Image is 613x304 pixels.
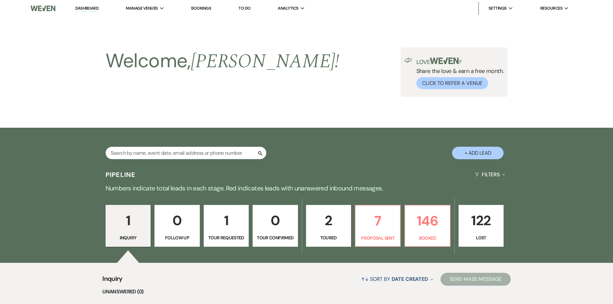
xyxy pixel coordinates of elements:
[31,2,55,15] img: Weven Logo
[204,205,249,247] a: 1Tour Requested
[75,183,538,193] p: Numbers indicate total leads in each stage. Red indicates leads with unanswered inbound messages.
[257,210,293,231] p: 0
[488,5,507,12] span: Settings
[154,205,200,247] a: 0Follow Up
[441,273,511,286] button: Send Mass Message
[430,58,459,64] img: weven-logo-green.svg
[208,234,245,241] p: Tour Requested
[110,210,146,231] p: 1
[392,276,428,282] span: Date Created
[361,276,369,282] span: ↑↓
[409,235,446,242] p: Booked
[208,210,245,231] p: 1
[159,210,195,231] p: 0
[359,235,396,242] p: Proposal Sent
[191,47,339,76] span: [PERSON_NAME] !
[355,205,401,247] a: 7Proposal Sent
[413,58,504,89] div: Share the love & earn a free month.
[106,47,339,75] h2: Welcome,
[253,205,298,247] a: 0Tour Confirmed
[278,5,298,12] span: Analytics
[416,58,504,65] p: Love ?
[106,170,136,179] h3: Pipeline
[306,205,351,247] a: 2Toured
[452,147,504,159] button: + Add Lead
[540,5,562,12] span: Resources
[238,5,250,11] a: To Do
[310,210,347,231] p: 2
[463,234,499,241] p: Lost
[159,234,195,241] p: Follow Up
[459,205,504,247] a: 122Lost
[102,288,511,296] li: Unanswered (0)
[472,166,507,183] button: Filters
[102,274,123,288] span: Inquiry
[358,271,436,288] button: Sort By Date Created
[110,234,146,241] p: Inquiry
[257,234,293,241] p: Tour Confirmed
[359,210,396,232] p: 7
[75,5,98,12] a: Dashboard
[416,77,488,89] button: Click to Refer a Venue
[404,205,450,247] a: 146Booked
[463,210,499,231] p: 122
[310,234,347,241] p: Toured
[191,5,211,11] a: Bookings
[409,210,446,232] p: 146
[404,58,413,63] img: loud-speaker-illustration.svg
[106,205,151,247] a: 1Inquiry
[126,5,158,12] span: Manage Venues
[106,147,266,159] input: Search by name, event date, email address or phone number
